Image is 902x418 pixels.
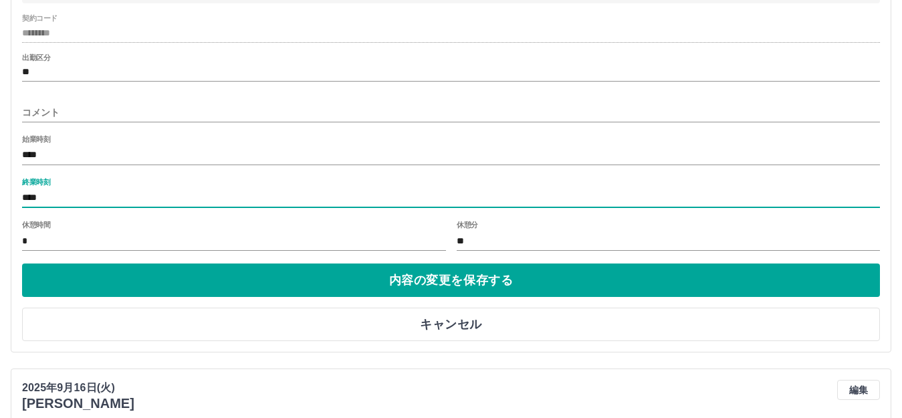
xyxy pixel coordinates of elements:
label: 休憩分 [457,220,478,230]
p: 2025年9月16日(火) [22,380,134,396]
label: 出勤区分 [22,52,50,62]
label: 契約コード [22,13,58,23]
button: キャンセル [22,308,880,341]
label: 終業時刻 [22,177,50,187]
h3: [PERSON_NAME] [22,396,134,411]
button: 編集 [837,380,880,400]
label: 始業時刻 [22,134,50,144]
button: 内容の変更を保存する [22,264,880,297]
label: 休憩時間 [22,220,50,230]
